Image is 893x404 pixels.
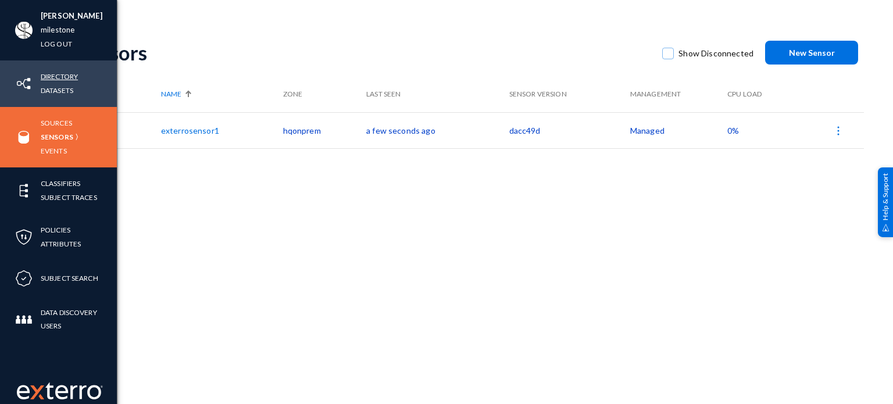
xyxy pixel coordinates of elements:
[15,75,33,92] img: icon-inventory.svg
[41,84,73,97] a: Datasets
[41,237,81,251] a: Attributes
[630,112,727,148] td: Managed
[15,228,33,246] img: icon-policies.svg
[17,382,103,399] img: exterro-work-mark.svg
[41,177,80,190] a: Classifiers
[15,311,33,328] img: icon-members.svg
[15,22,33,39] img: ACg8ocIa8OWj5FIzaB8MU-JIbNDt0RWcUDl_eQ0ZyYxN7rWYZ1uJfn9p=s96-c
[727,126,739,135] span: 0%
[630,76,727,112] th: Management
[77,41,651,65] div: Sensors
[161,89,181,99] span: Name
[41,37,72,51] a: Log out
[41,306,117,333] a: Data Discovery Users
[727,76,793,112] th: CPU Load
[77,76,161,112] th: Status
[41,223,70,237] a: Policies
[366,112,509,148] td: a few seconds ago
[161,89,277,99] div: Name
[509,112,630,148] td: dacc49d
[41,191,97,204] a: Subject Traces
[283,76,367,112] th: Zone
[366,76,509,112] th: Last Seen
[41,70,78,83] a: Directory
[678,45,753,62] span: Show Disconnected
[765,41,858,65] button: New Sensor
[41,116,72,130] a: Sources
[15,128,33,146] img: icon-sources.svg
[161,126,219,135] a: exterrosensor1
[15,182,33,199] img: icon-elements.svg
[41,144,67,158] a: Events
[41,9,102,23] li: [PERSON_NAME]
[833,125,844,137] img: icon-more.svg
[15,270,33,287] img: icon-compliance.svg
[789,48,835,58] span: New Sensor
[41,130,73,144] a: Sensors
[283,112,367,148] td: hqonprem
[882,224,890,231] img: help_support.svg
[878,167,893,237] div: Help & Support
[41,271,98,285] a: Subject Search
[509,76,630,112] th: Sensor Version
[30,385,44,399] img: exterro-logo.svg
[41,23,74,37] a: milestone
